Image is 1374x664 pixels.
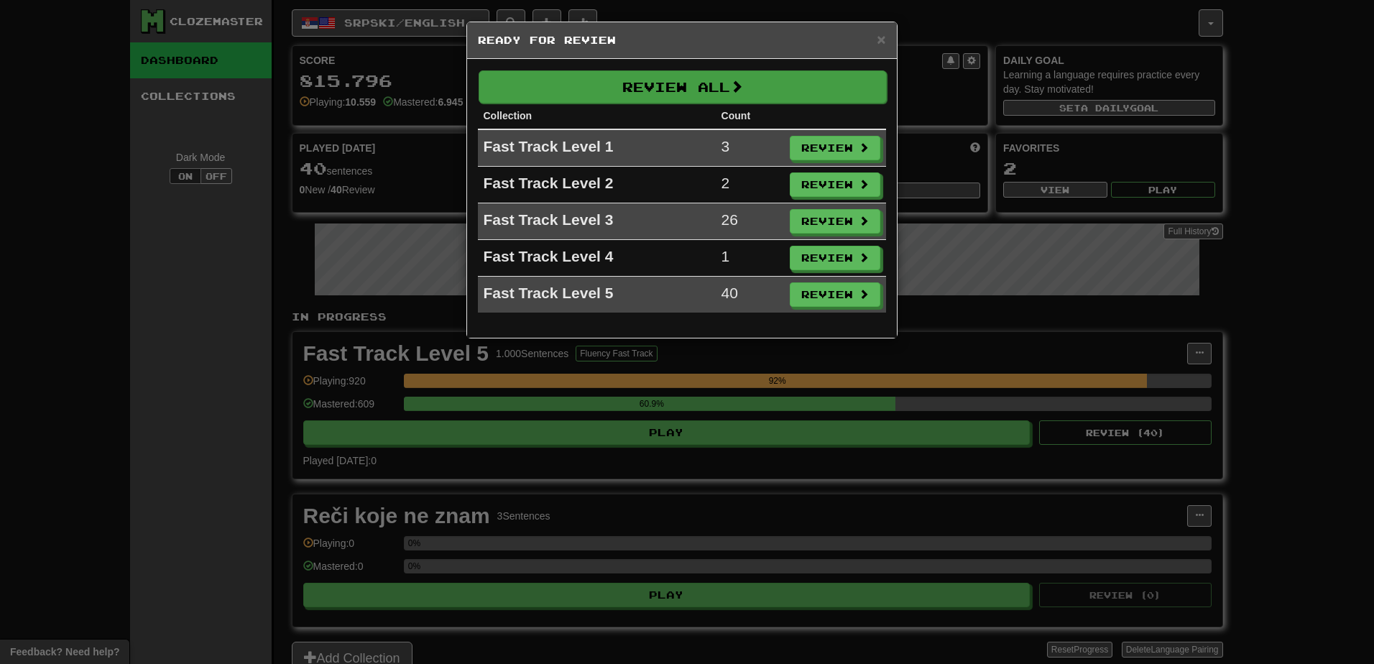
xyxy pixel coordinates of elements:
td: 26 [716,203,784,240]
button: Review [790,282,880,307]
button: Review [790,172,880,197]
th: Collection [478,103,716,129]
button: Review [790,209,880,234]
td: Fast Track Level 1 [478,129,716,167]
span: × [877,31,885,47]
td: 40 [716,277,784,313]
td: 2 [716,167,784,203]
h5: Ready for Review [478,33,886,47]
td: Fast Track Level 3 [478,203,716,240]
td: Fast Track Level 2 [478,167,716,203]
button: Review [790,246,880,270]
button: Review [790,136,880,160]
button: Close [877,32,885,47]
td: 1 [716,240,784,277]
td: Fast Track Level 5 [478,277,716,313]
td: Fast Track Level 4 [478,240,716,277]
td: 3 [716,129,784,167]
th: Count [716,103,784,129]
button: Review All [479,70,887,103]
